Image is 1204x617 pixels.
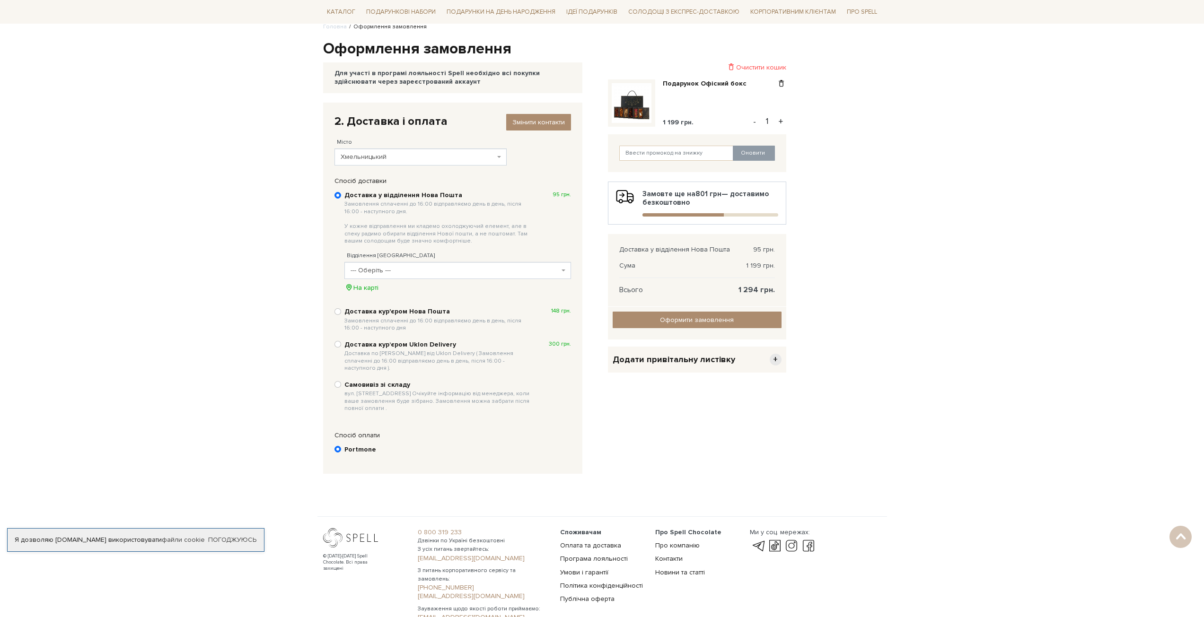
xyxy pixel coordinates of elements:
span: Всього [619,286,643,294]
a: Публічна оферта [560,595,615,603]
div: Спосіб доставки [330,177,576,185]
button: - [750,114,759,129]
div: Я дозволяю [DOMAIN_NAME] використовувати [8,536,264,544]
span: 95 грн. [753,245,775,254]
span: --- Оберіть --- [351,266,559,275]
div: Замовте ще на — доставимо безкоштовно [616,190,778,217]
b: Доставка курʼєром Uklon Delivery [344,340,533,372]
b: Доставка у відділення Нова Пошта [344,191,533,245]
span: 1 199 грн. [746,261,775,270]
a: Погоджуюсь [208,536,256,544]
button: + [775,114,786,129]
a: Оплата та доставка [560,541,621,549]
a: Про Spell [843,5,881,19]
div: На карті [344,284,571,292]
div: Ми у соц. мережах: [750,528,816,537]
label: Відділення [GEOGRAPHIC_DATA] [347,252,435,260]
span: Про Spell Chocolate [655,528,721,536]
a: 0 800 319 233 [418,528,549,537]
span: Додати привітальну листівку [613,354,735,365]
span: 1 294 грн. [738,286,775,294]
li: Оформлення замовлення [347,23,427,31]
b: Доставка кур'єром Нова Пошта [344,307,533,331]
b: 801 грн [695,190,721,198]
a: tik-tok [767,540,783,552]
a: Політика конфіденційності [560,582,643,590]
span: --- Оберіть --- [344,262,571,279]
span: Змінити контакти [512,118,565,126]
a: [EMAIL_ADDRESS][DOMAIN_NAME] [418,592,549,600]
span: вул. [STREET_ADDRESS] Очікуйте інформацію від менеджера, коли ваше замовлення буде зібрано. Замов... [344,390,533,412]
a: [EMAIL_ADDRESS][DOMAIN_NAME] [418,554,549,563]
span: 148 грн. [551,307,571,315]
div: 2. Доставка і оплата [334,114,571,129]
span: Дзвінки по Україні безкоштовні [418,537,549,545]
a: Подарункові набори [362,5,439,19]
b: Самовивіз зі складу [344,381,533,412]
a: Новини та статті [655,568,705,576]
span: З усіх питань звертайтесь: [418,545,549,554]
a: Програма лояльності [560,555,628,563]
a: Солодощі з експрес-доставкою [624,4,743,20]
div: Очистити кошик [608,63,786,72]
span: 300 грн. [549,340,571,348]
a: instagram [783,540,800,552]
a: Корпоративним клієнтам [747,5,840,19]
div: Спосіб оплати [330,431,576,440]
a: Головна [323,23,347,30]
a: Контакти [655,555,683,563]
a: Умови і гарантії [560,568,608,576]
div: Для участі в програмі лояльності Spell необхідно всі покупки здійснювати через зареєстрований акк... [334,69,571,86]
span: Зауваження щодо якості роботи приймаємо: [418,605,549,613]
span: З питань корпоративного сервісу та замовлень: [418,566,549,583]
label: Місто [337,138,352,147]
span: Доставка у відділення Нова Пошта [619,245,730,254]
a: файли cookie [162,536,205,544]
b: Portmone [344,445,376,454]
a: [PHONE_NUMBER] [418,583,549,592]
h1: Оформлення замовлення [323,39,881,59]
span: 1 199 грн. [663,118,694,126]
a: Ідеї подарунків [562,5,621,19]
span: Замовлення сплаченні до 16:00 відправляємо день в день, після 16:00 - наступного дня. У кожне від... [344,200,533,245]
span: + [770,354,782,365]
a: Каталог [323,5,359,19]
a: facebook [800,540,817,552]
span: Доставка по [PERSON_NAME] від Uklon Delivery ( Замовлення сплаченні до 16:00 відправляємо день в ... [344,350,533,372]
img: Подарунок Офісний бокс [612,83,651,123]
span: Замовлення сплаченні до 16:00 відправляємо день в день, після 16:00 - наступного дня [344,317,533,332]
span: Хмельницький [341,152,495,162]
a: Про компанію [655,541,700,549]
span: Хмельницький [334,148,507,165]
span: Сума [619,261,635,270]
span: 95 грн. [553,191,571,199]
input: Ввести промокод на знижку [619,146,734,161]
div: © [DATE]-[DATE] Spell Chocolate. Всі права захищені [323,553,387,572]
span: Споживачам [560,528,601,536]
a: Подарунок Офісний бокс [663,79,754,88]
a: Подарунки на День народження [443,5,559,19]
a: telegram [750,540,766,552]
button: Оновити [733,146,775,161]
input: Оформити замовлення [613,312,782,328]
